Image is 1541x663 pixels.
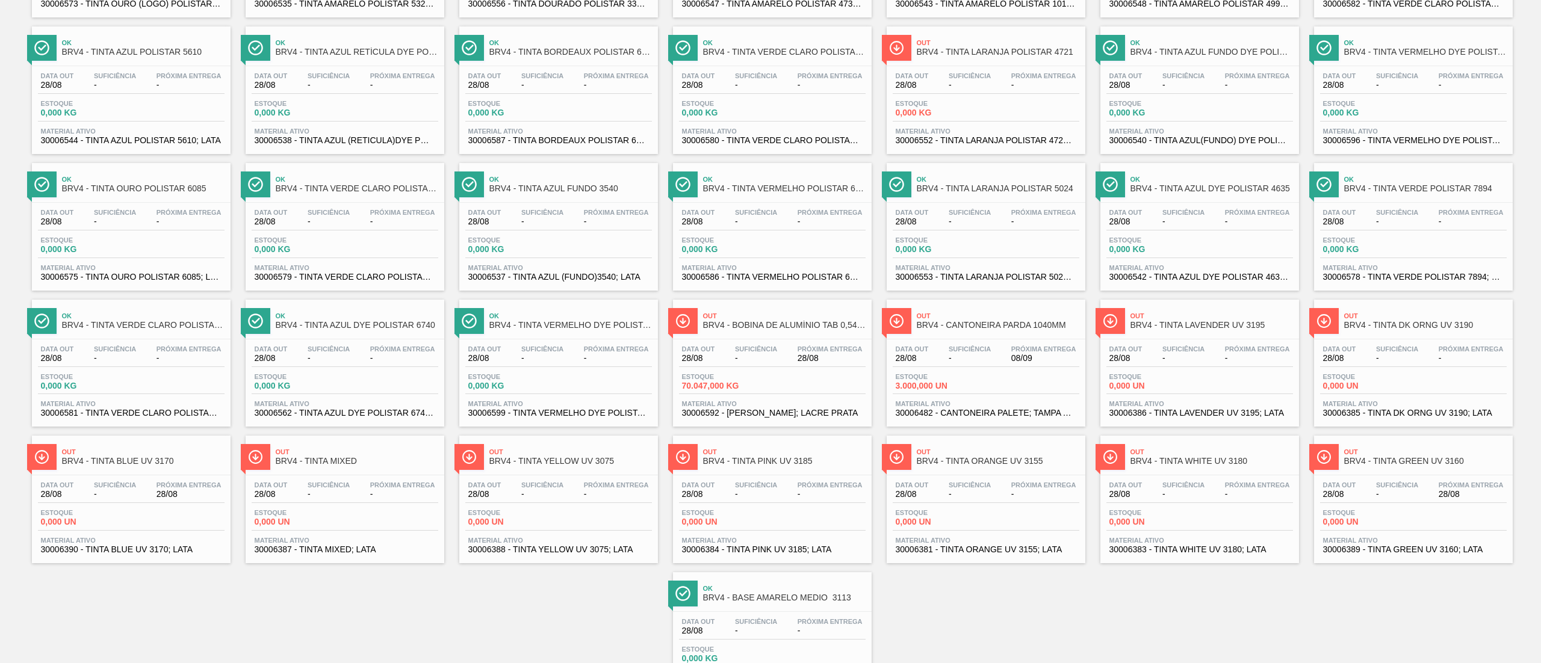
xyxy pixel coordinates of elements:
img: Ícone [1316,177,1332,192]
span: 30006592 - BOBINA ALUMINIO; LACRE PRATA [682,409,863,418]
span: Data out [896,209,929,216]
span: - [1225,217,1290,226]
span: Próxima Entrega [157,209,222,216]
span: Out [917,39,1079,46]
img: Ícone [462,313,477,328]
span: - [521,81,563,90]
span: Estoque [1109,100,1194,107]
span: Material ativo [896,128,1076,135]
span: Estoque [682,236,766,244]
span: Próxima Entrega [370,72,435,79]
span: Data out [255,345,288,353]
span: 28/08 [896,81,929,90]
span: BRV4 - TINTA OURO POLISTAR 6085 [62,184,225,193]
span: Material ativo [682,264,863,271]
span: 28/08 [468,354,501,363]
span: 28/08 [798,354,863,363]
span: - [1225,81,1290,90]
span: 0,000 KG [1109,108,1194,117]
span: - [798,81,863,90]
span: Ok [276,176,438,183]
span: Estoque [896,100,980,107]
span: - [1011,217,1076,226]
span: - [370,217,435,226]
span: Suficiência [1162,72,1205,79]
span: Próxima Entrega [1011,345,1076,353]
span: 0,000 KG [896,245,980,254]
span: Material ativo [896,264,1076,271]
span: 0,000 KG [255,108,339,117]
span: 30006581 - TINTA VERDE CLARO POLISTAR 2324; LATA [41,409,222,418]
span: BRV4 - TINTA VERMELHO DYE POLISTAR 5010 [489,321,652,330]
span: Data out [41,72,74,79]
span: - [1162,81,1205,90]
span: Data out [1109,72,1143,79]
span: - [584,81,649,90]
span: Estoque [1109,373,1194,380]
span: BRV4 - TINTA VERDE CLARO POLISTAR 2324 [62,321,225,330]
span: Ok [489,312,652,319]
span: - [308,354,350,363]
span: Ok [1344,176,1507,183]
span: Estoque [1109,236,1194,244]
span: Material ativo [255,264,435,271]
span: Estoque [896,236,980,244]
span: Material ativo [682,400,863,407]
span: 28/08 [682,217,715,226]
span: Ok [1130,39,1293,46]
span: Suficiência [735,209,777,216]
span: 0,000 KG [255,381,339,390]
span: Suficiência [949,345,991,353]
span: 0,000 UN [1109,381,1194,390]
span: Material ativo [41,400,222,407]
span: Próxima Entrega [798,209,863,216]
span: Ok [62,312,225,319]
span: 30006553 - TINTA LARANJA POLISTAR 5024; LATA [896,273,1076,282]
span: Próxima Entrega [1225,72,1290,79]
span: BRV4 - TINTA DK ORNG UV 3190 [1344,321,1507,330]
a: ÍconeOkBRV4 - TINTA AZUL POLISTAR 5610Data out28/08Suficiência-Próxima Entrega-Estoque0,000 KGMat... [23,17,237,154]
span: 30006575 - TINTA OURO POLISTAR 6085; LATA [41,273,222,282]
span: BRV4 - TINTA VERDE CLARO POLISTAR 1028 [276,184,438,193]
span: BRV4 - TINTA VERMELHO POLISTAR 6231 [703,184,866,193]
span: BRV4 - TINTA LARANJA POLISTAR 5024 [917,184,1079,193]
span: 30006482 - CANTONEIRA PALETE; TAMPA ALUMINIO [896,409,1076,418]
a: ÍconeOutBRV4 - TINTA DK ORNG UV 3190Data out28/08Suficiência-Próxima Entrega-Estoque0,000 UNMater... [1305,291,1519,427]
span: BRV4 - TINTA VERDE CLARO POLISTAR 1504 [703,48,866,57]
span: 30006586 - TINTA VERMELHO POLISTAR 6231; LATA [682,273,863,282]
span: BRV4 - TINTA BORDEAUX POLISTAR 6786 [489,48,652,57]
span: Ok [703,39,866,46]
span: Data out [682,209,715,216]
span: Estoque [41,373,125,380]
span: Próxima Entrega [798,345,863,353]
span: 28/08 [896,354,929,363]
span: Data out [468,209,501,216]
span: Próxima Entrega [584,72,649,79]
img: Ícone [1103,313,1118,328]
span: 30006386 - TINTA LAVENDER UV 3195; LATA [1109,409,1290,418]
span: Próxima Entrega [1439,209,1504,216]
span: Data out [682,345,715,353]
span: Material ativo [1109,400,1290,407]
span: 28/08 [1109,81,1143,90]
span: Estoque [41,236,125,244]
span: - [1439,81,1504,90]
img: Ícone [1316,313,1332,328]
span: - [1376,217,1418,226]
span: Material ativo [896,400,1076,407]
span: 28/08 [255,81,288,90]
span: 0,000 KG [255,245,339,254]
span: Suficiência [949,72,991,79]
a: ÍconeOkBRV4 - TINTA AZUL FUNDO 3540Data out28/08Suficiência-Próxima Entrega-Estoque0,000 KGMateri... [450,154,664,291]
span: 30006562 - TINTA AZUL DYE POLISTAR 6740; LATA [255,409,435,418]
img: Ícone [34,177,49,192]
span: Ok [276,39,438,46]
span: 28/08 [1109,354,1143,363]
span: 30006552 - TINTA LARANJA POLISTAR 4721; LATA [896,136,1076,145]
a: ÍconeOkBRV4 - TINTA AZUL RETÍCULA DYE POLISTAR 4152Data out28/08Suficiência-Próxima Entrega-Estoq... [237,17,450,154]
span: - [584,354,649,363]
span: Ok [62,39,225,46]
span: Material ativo [1323,264,1504,271]
span: Estoque [468,100,553,107]
span: - [157,217,222,226]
